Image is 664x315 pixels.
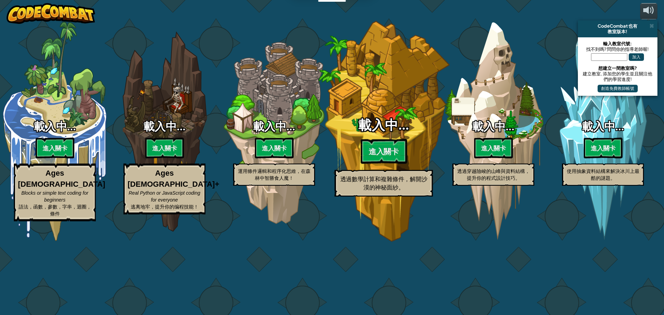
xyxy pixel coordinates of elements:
div: Complete previous world to unlock [219,22,329,241]
span: 載入中… [144,119,186,134]
div: Complete previous world to unlock [439,22,548,241]
div: 想建立一間教室嗎? [581,65,654,71]
btn: 進入關卡 [474,138,513,158]
btn: 進入關卡 [584,138,622,158]
span: 使用抽象資料結構來解決冰川上最酷的謎題。 [567,168,639,181]
div: Complete previous world to unlock [110,22,219,241]
div: CodeCombat 也有 [581,23,655,29]
button: 創造免費教師帳號 [598,85,638,92]
span: 逃离地牢，提升你的编程技能！ [131,204,199,210]
div: 建立教室, 添加您的學生並且關注他們的學習進度! [581,71,654,82]
strong: Ages [DEMOGRAPHIC_DATA] [18,169,105,188]
div: Complete previous world to unlock [548,22,658,241]
span: 透過數學計算和複雜條件，解開沙漠的神秘面紗。 [340,176,427,191]
span: 語法，函數，參數，字串，迴圈，條件 [19,204,91,216]
btn: 進入關卡 [360,139,407,164]
span: 載入中… [253,119,295,134]
img: CodeCombat - Learn how to code by playing a game [7,3,95,24]
div: 輸入教室代號: [581,41,654,46]
btn: 進入關卡 [145,138,184,158]
span: Real Python or JavaScript coding for everyone [129,190,200,203]
span: 透過穿越險峻的山峰與資料結構，提升你的程式設計技巧。 [457,168,530,181]
button: 加入 [629,53,644,61]
span: 運用條件邏輯和程序化思維，在森林中智勝食人魔！ [238,168,311,181]
btn: 進入關卡 [36,138,74,158]
span: 載入中… [358,116,409,134]
div: 找不到嗎? 問問你的指導老師喔! [581,46,654,52]
strong: Ages [DEMOGRAPHIC_DATA]+ [128,169,219,188]
span: 載入中… [472,119,515,134]
button: 調整音量 [640,3,657,19]
btn: 進入關卡 [255,138,294,158]
span: 載入中… [34,119,76,134]
span: Blocks or simple text coding for beginners [21,190,89,203]
span: 載入中… [582,119,624,134]
div: 教室版本! [581,29,655,34]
